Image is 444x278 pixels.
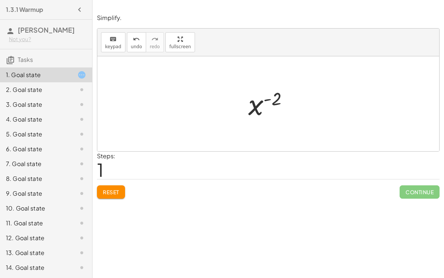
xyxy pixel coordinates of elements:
[77,204,86,213] i: Task not started.
[18,56,33,63] span: Tasks
[6,159,65,168] div: 7. Goal state
[131,44,142,49] span: undo
[77,189,86,198] i: Task not started.
[77,248,86,257] i: Task not started.
[97,14,440,22] p: Simplify.
[127,32,146,52] button: undoundo
[97,158,104,181] span: 1
[6,100,65,109] div: 3. Goal state
[77,145,86,153] i: Task not started.
[6,70,65,79] div: 1. Goal state
[6,85,65,94] div: 2. Goal state
[77,234,86,242] i: Task not started.
[165,32,195,52] button: fullscreen
[77,115,86,124] i: Task not started.
[6,219,65,228] div: 11. Goal state
[6,234,65,242] div: 12. Goal state
[151,35,158,44] i: redo
[77,159,86,168] i: Task not started.
[97,152,115,160] label: Steps:
[103,189,119,195] span: Reset
[77,219,86,228] i: Task not started.
[77,100,86,109] i: Task not started.
[6,263,65,272] div: 14. Goal state
[101,32,125,52] button: keyboardkeypad
[6,115,65,124] div: 4. Goal state
[6,174,65,183] div: 8. Goal state
[6,5,43,14] h4: 1.3.1 Warmup
[6,204,65,213] div: 10. Goal state
[6,248,65,257] div: 13. Goal state
[97,185,125,199] button: Reset
[105,44,121,49] span: keypad
[146,32,164,52] button: redoredo
[18,26,75,34] span: [PERSON_NAME]
[110,35,117,44] i: keyboard
[77,85,86,94] i: Task not started.
[77,263,86,272] i: Task not started.
[150,44,160,49] span: redo
[77,174,86,183] i: Task not started.
[6,145,65,153] div: 6. Goal state
[77,130,86,139] i: Task not started.
[9,36,86,43] div: Not you?
[133,35,140,44] i: undo
[6,189,65,198] div: 9. Goal state
[6,130,65,139] div: 5. Goal state
[169,44,191,49] span: fullscreen
[77,70,86,79] i: Task started.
